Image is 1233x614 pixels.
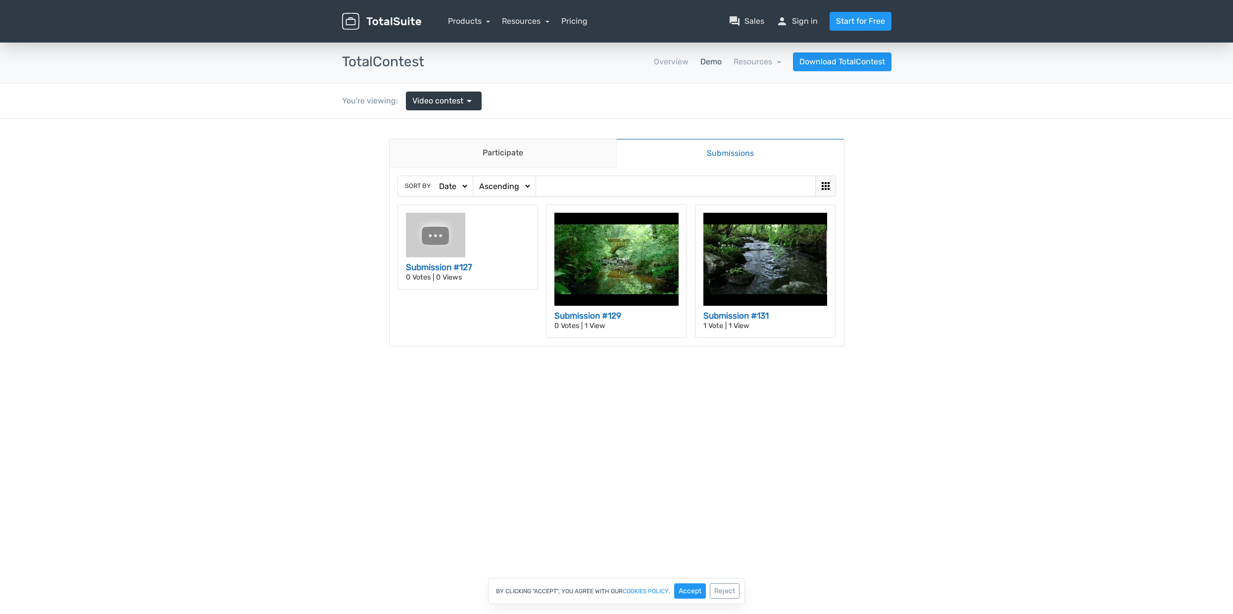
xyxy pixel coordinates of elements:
[729,15,764,27] a: question_answerSales
[406,92,482,110] a: Video contest arrow_drop_down
[463,95,475,107] span: arrow_drop_down
[695,86,836,219] a: Submission #131 1 Vote | 1 View
[412,95,463,107] span: Video contest
[654,56,689,68] a: Overview
[397,86,539,171] a: Submission #127 0 Votes | 0 Views
[554,94,679,187] img: hqdefault.jpg
[623,588,669,594] a: cookies policy
[342,13,421,30] img: TotalSuite for WordPress
[700,56,722,68] a: Demo
[703,191,828,204] h3: Submission #131
[793,52,891,71] a: Download TotalContest
[830,12,891,31] a: Start for Free
[674,583,706,599] button: Accept
[342,54,424,70] h3: TotalContest
[734,57,781,66] a: Resources
[406,142,530,155] h3: Submission #127
[390,20,617,49] a: Participate
[561,15,588,27] a: Pricing
[710,583,740,599] button: Reject
[703,204,828,211] p: 1 Vote | 1 View
[554,191,679,204] h3: Submission #129
[616,20,844,49] a: Submissions
[776,15,818,27] a: personSign in
[405,62,431,72] span: Sort by
[703,94,828,187] img: hqdefault.jpg
[729,15,740,27] span: question_answer
[776,15,788,27] span: person
[554,204,679,211] p: 0 Votes | 1 View
[546,86,687,219] a: Submission #129 0 Votes | 1 View
[488,578,745,604] div: By clicking "Accept", you agree with our .
[342,95,406,107] div: You're viewing:
[406,94,465,139] img: hqdefault.jpg
[502,16,549,26] a: Resources
[448,16,491,26] a: Products
[406,155,530,162] p: 0 Votes | 0 Views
